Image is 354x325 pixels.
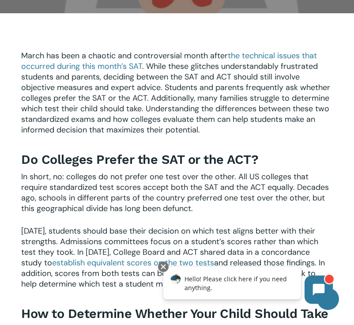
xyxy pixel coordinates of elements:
[154,260,342,313] iframe: Chatbot
[21,50,317,72] a: the technical issues that occurred during this month’s SAT
[21,226,318,268] span: [DATE], students should base their decision on which test aligns better with their strengths. Adm...
[52,257,214,268] a: establish equivalent scores on the two tests
[21,152,258,167] b: Do Colleges Prefer the SAT or the ACT?
[21,171,329,214] span: In short, no: colleges do not prefer one test over the other. All US colleges that require standa...
[21,61,330,135] span: . While these glitches understandably frustrated students and parents, deciding between the SAT a...
[21,257,325,289] span: and released those findings. In addition, scores from both tests can be compared in terms of perc...
[21,50,228,61] span: March has been a chaotic and controversial month after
